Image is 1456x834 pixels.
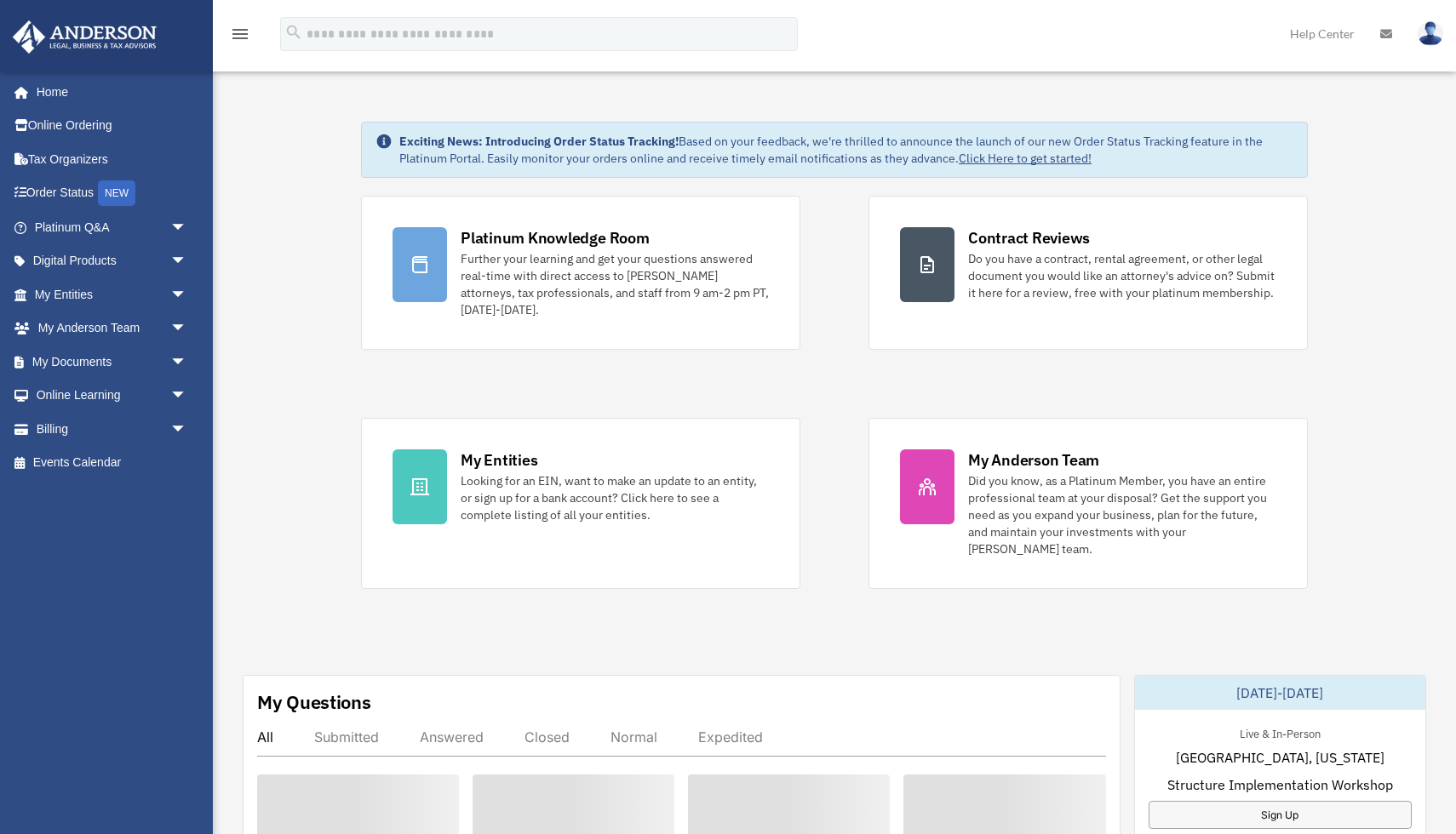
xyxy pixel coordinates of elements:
[1149,801,1413,829] a: Sign Up
[170,277,204,312] span: arrow_drop_down
[12,176,213,211] a: Order StatusNEW
[257,689,371,715] div: My Questions
[968,227,1090,248] div: Contract Reviews
[1167,774,1393,795] span: Structure Implementation Workshop
[230,24,250,44] i: menu
[968,472,1276,557] div: Did you know, as a Platinum Member, you have an entire professional team at your disposal? Get th...
[170,311,204,346] span: arrow_drop_down
[12,277,213,311] a: My Entitiesarrow_drop_down
[230,30,250,44] a: menu
[525,728,570,745] div: Closed
[968,449,1099,471] div: My Anderson Team
[461,227,650,248] div: Platinum Knowledge Room
[170,379,204,414] span: arrow_drop_down
[399,133,1293,167] div: Based on your feedback, we're thrilled to announce the launch of our new Order Status Tracking fe...
[12,311,213,346] a: My Anderson Teamarrow_drop_down
[959,151,1092,166] a: Click Here to get started!
[1226,723,1334,741] div: Live & In-Person
[170,345,204,380] span: arrow_drop_down
[968,250,1276,301] div: Do you have a contract, rental agreement, or other legal document you would like an attorney's ad...
[12,142,213,176] a: Tax Organizers
[1418,21,1443,46] img: User Pic
[257,728,273,745] div: All
[868,418,1308,589] a: My Anderson Team Did you know, as a Platinum Member, you have an entire professional team at your...
[98,180,135,206] div: NEW
[12,379,213,413] a: Online Learningarrow_drop_down
[12,109,213,143] a: Online Ordering
[698,728,763,745] div: Expedited
[170,210,204,245] span: arrow_drop_down
[170,412,204,447] span: arrow_drop_down
[461,472,769,523] div: Looking for an EIN, want to make an update to an entity, or sign up for a bank account? Click her...
[461,449,537,471] div: My Entities
[170,244,204,279] span: arrow_drop_down
[314,728,379,745] div: Submitted
[12,345,213,379] a: My Documentsarrow_drop_down
[399,134,679,149] strong: Exciting News: Introducing Order Status Tracking!
[12,244,213,278] a: Digital Productsarrow_drop_down
[8,20,162,54] img: Anderson Advisors Platinum Portal
[461,250,769,318] div: Further your learning and get your questions answered real-time with direct access to [PERSON_NAM...
[420,728,484,745] div: Answered
[12,412,213,446] a: Billingarrow_drop_down
[284,23,303,42] i: search
[12,210,213,244] a: Platinum Q&Aarrow_drop_down
[361,418,800,589] a: My Entities Looking for an EIN, want to make an update to an entity, or sign up for a bank accoun...
[12,446,213,480] a: Events Calendar
[12,75,204,109] a: Home
[1176,747,1384,768] span: [GEOGRAPHIC_DATA], [US_STATE]
[1135,676,1426,710] div: [DATE]-[DATE]
[610,728,657,745] div: Normal
[868,196,1308,350] a: Contract Reviews Do you have a contract, rental agreement, or other legal document you would like...
[361,196,800,350] a: Platinum Knowledge Room Further your learning and get your questions answered real-time with dire...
